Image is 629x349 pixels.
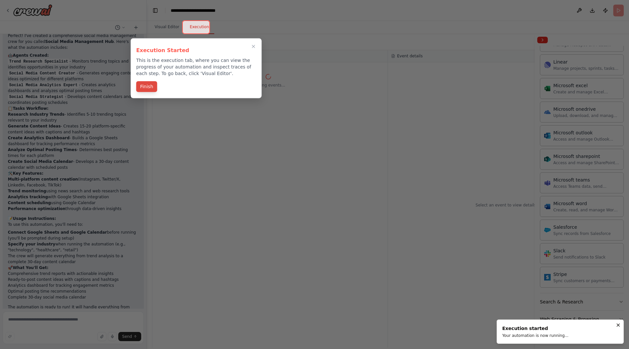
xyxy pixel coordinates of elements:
[136,47,256,54] h3: Execution Started
[136,81,157,92] button: Finish
[502,325,568,332] div: Execution started
[502,333,568,338] div: Your automation is now running...
[151,6,160,15] button: Hide left sidebar
[250,43,257,50] button: Close walkthrough
[136,57,256,77] p: This is the execution tab, where you can view the progress of your automation and inspect traces ...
